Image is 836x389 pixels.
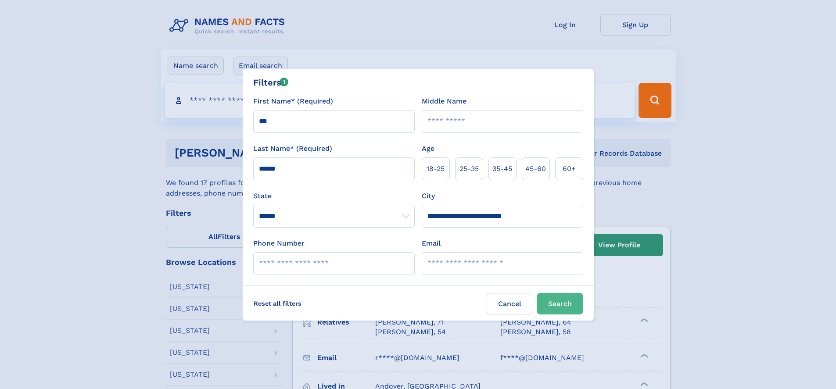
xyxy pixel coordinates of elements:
label: Phone Number [253,238,305,249]
label: First Name* (Required) [253,96,333,107]
span: 25‑35 [459,164,479,174]
label: Age [422,143,434,154]
button: Search [537,293,583,314]
span: 60+ [563,164,576,174]
label: State [253,191,415,201]
label: Reset all filters [248,293,307,314]
label: Email [422,238,441,249]
label: Cancel [487,293,533,314]
div: Filters [253,76,289,89]
label: Middle Name [422,96,466,107]
label: City [422,191,435,201]
span: 35‑45 [492,164,512,174]
label: Last Name* (Required) [253,143,332,154]
span: 45‑60 [525,164,546,174]
span: 18‑25 [427,164,445,174]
